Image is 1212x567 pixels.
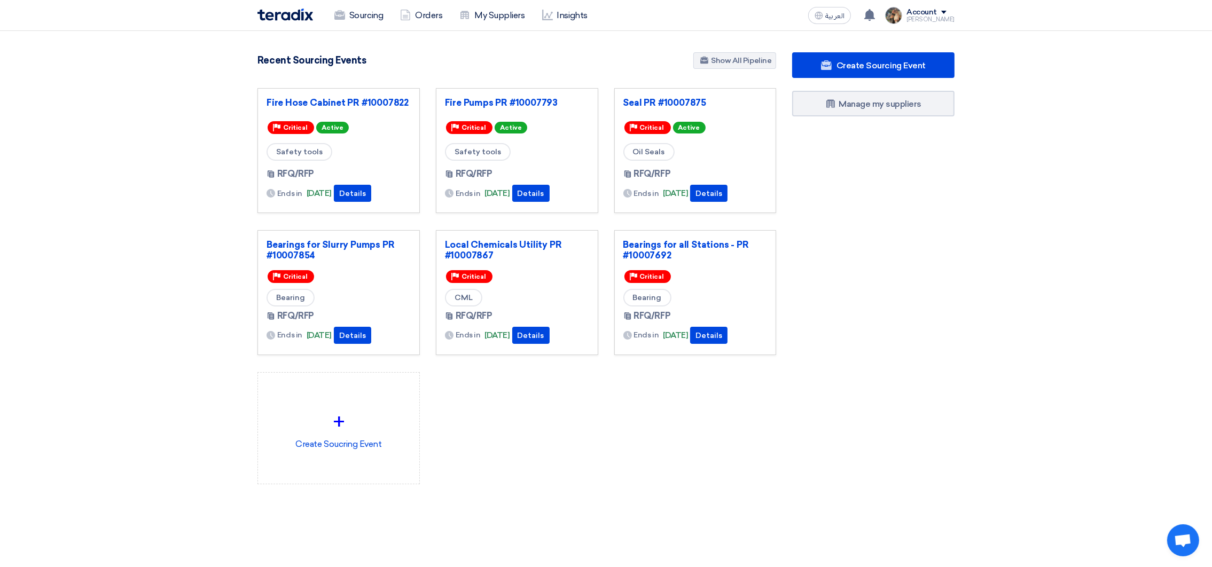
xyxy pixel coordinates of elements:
[634,310,671,322] span: RFQ/RFP
[623,143,675,161] span: Oil Seals
[283,124,308,131] span: Critical
[277,329,302,341] span: Ends in
[267,239,411,261] a: Bearings for Slurry Pumps PR #10007854
[456,329,481,341] span: Ends in
[836,60,926,70] span: Create Sourcing Event
[690,185,728,202] button: Details
[334,327,371,344] button: Details
[634,188,659,199] span: Ends in
[267,143,332,161] span: Safety tools
[267,289,315,306] span: Bearing
[307,329,332,342] span: [DATE]
[277,310,314,322] span: RFQ/RFP
[825,12,845,20] span: العربية
[690,327,728,344] button: Details
[456,188,481,199] span: Ends in
[640,273,664,280] span: Critical
[445,289,482,306] span: CML
[445,97,589,108] a: Fire Pumps PR #10007793
[1167,524,1199,556] div: Open chat
[462,124,486,131] span: Critical
[462,273,486,280] span: Critical
[906,17,955,22] div: [PERSON_NAME]
[316,122,349,133] span: Active
[267,406,411,438] div: +
[277,188,302,199] span: Ends in
[307,187,332,200] span: [DATE]
[456,310,492,322] span: RFQ/RFP
[885,7,902,24] img: file_1710751448746.jpg
[512,327,550,344] button: Details
[634,329,659,341] span: Ends in
[451,4,533,27] a: My Suppliers
[326,4,392,27] a: Sourcing
[257,9,313,21] img: Teradix logo
[663,329,688,342] span: [DATE]
[495,122,527,133] span: Active
[334,185,371,202] button: Details
[484,187,510,200] span: [DATE]
[267,381,411,475] div: Create Soucring Event
[663,187,688,200] span: [DATE]
[906,8,937,17] div: Account
[673,122,706,133] span: Active
[257,54,366,66] h4: Recent Sourcing Events
[693,52,776,69] a: Show All Pipeline
[792,91,955,116] a: Manage my suppliers
[267,97,411,108] a: Fire Hose Cabinet PR #10007822
[623,289,671,306] span: Bearing
[808,7,851,24] button: العربية
[277,168,314,180] span: RFQ/RFP
[283,273,308,280] span: Critical
[512,185,550,202] button: Details
[445,143,511,161] span: Safety tools
[634,168,671,180] span: RFQ/RFP
[445,239,589,261] a: Local Chemicals Utility PR #10007867
[534,4,596,27] a: Insights
[640,124,664,131] span: Critical
[623,239,768,261] a: Bearings for all Stations - PR #10007692
[392,4,451,27] a: Orders
[484,329,510,342] span: [DATE]
[623,97,768,108] a: Seal PR #10007875
[456,168,492,180] span: RFQ/RFP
